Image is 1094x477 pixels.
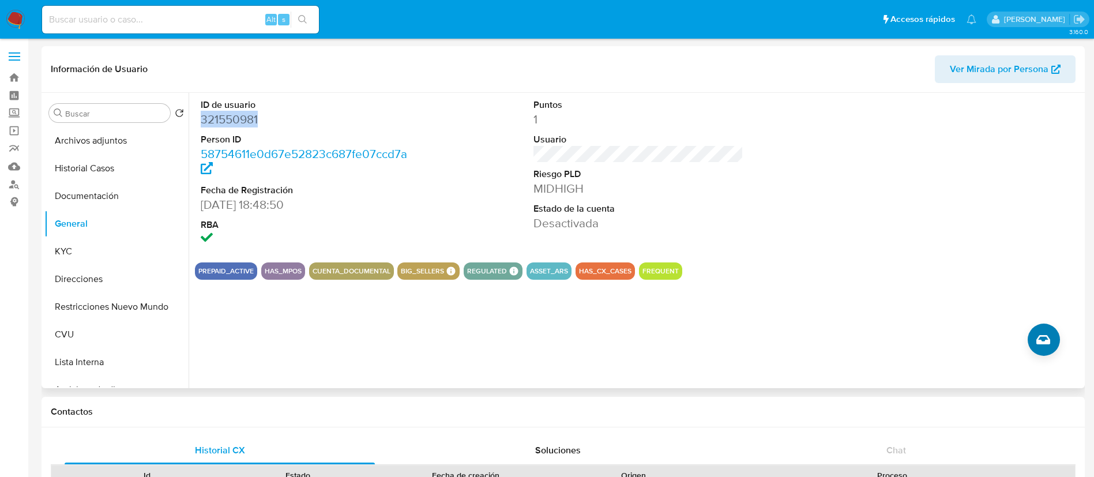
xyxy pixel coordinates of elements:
a: Notificaciones [967,14,976,24]
button: Archivos adjuntos [44,127,189,155]
dd: 321550981 [201,111,411,127]
button: CVU [44,321,189,348]
button: Historial Casos [44,155,189,182]
h1: Contactos [51,406,1076,418]
span: Chat [886,444,906,457]
button: Lista Interna [44,348,189,376]
input: Buscar usuario o caso... [42,12,319,27]
dt: Usuario [533,133,744,146]
dt: Estado de la cuenta [533,202,744,215]
span: Ver Mirada por Persona [950,55,1048,83]
button: Ver Mirada por Persona [935,55,1076,83]
dd: MIDHIGH [533,181,744,197]
span: Historial CX [195,444,245,457]
button: Restricciones Nuevo Mundo [44,293,189,321]
span: s [282,14,285,25]
button: search-icon [291,12,314,28]
dt: Fecha de Registración [201,184,411,197]
h1: Información de Usuario [51,63,148,75]
button: KYC [44,238,189,265]
button: General [44,210,189,238]
a: 58754611e0d67e52823c687fe07ccd7a [201,145,407,178]
button: Anticipos de dinero [44,376,189,404]
button: Volver al orden por defecto [175,108,184,121]
dd: [DATE] 18:48:50 [201,197,411,213]
p: micaela.pliatskas@mercadolibre.com [1004,14,1069,25]
dt: Puntos [533,99,744,111]
dd: 1 [533,111,744,127]
span: Alt [266,14,276,25]
span: Soluciones [535,444,581,457]
dt: ID de usuario [201,99,411,111]
a: Salir [1073,13,1085,25]
button: Direcciones [44,265,189,293]
button: Buscar [54,108,63,118]
input: Buscar [65,108,166,119]
button: Documentación [44,182,189,210]
dt: Person ID [201,133,411,146]
dd: Desactivada [533,215,744,231]
span: Accesos rápidos [890,13,955,25]
dt: RBA [201,219,411,231]
dt: Riesgo PLD [533,168,744,181]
